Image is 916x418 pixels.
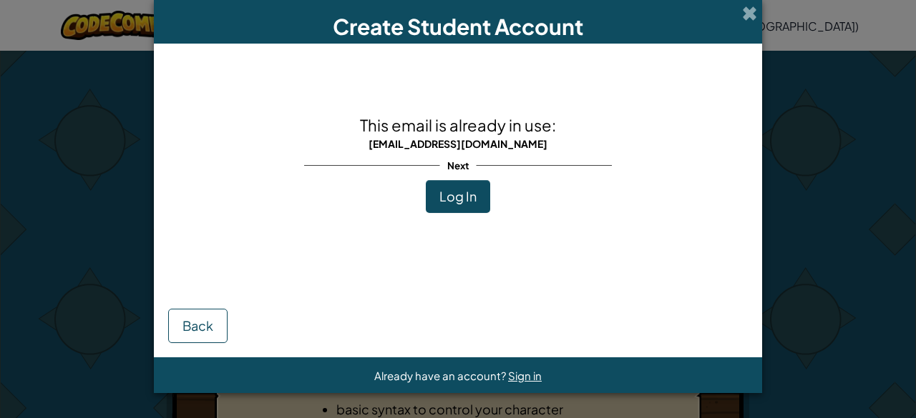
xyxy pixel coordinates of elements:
[168,309,228,343] button: Back
[333,13,583,40] span: Create Student Account
[508,369,542,382] a: Sign in
[439,188,477,204] span: Log In
[440,155,477,176] span: Next
[182,317,213,334] span: Back
[369,137,547,150] span: [EMAIL_ADDRESS][DOMAIN_NAME]
[374,369,508,382] span: Already have an account?
[426,180,490,213] button: Log In
[360,115,556,135] span: This email is already in use:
